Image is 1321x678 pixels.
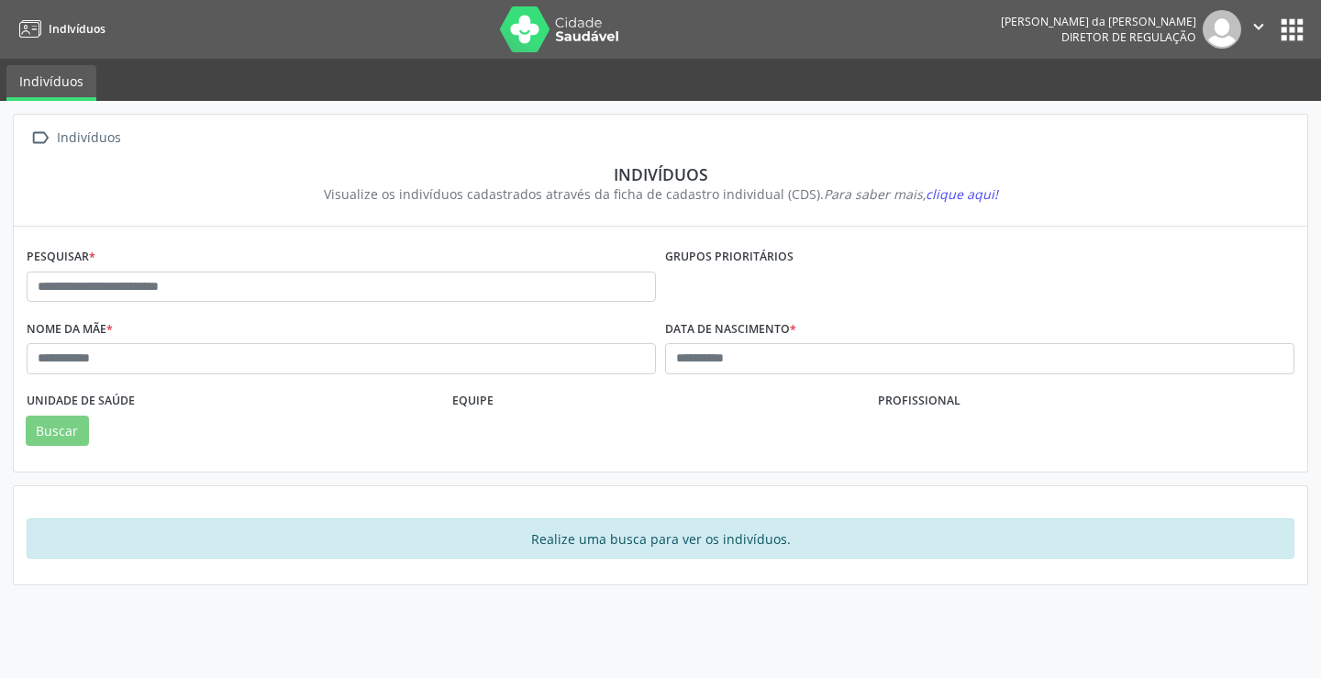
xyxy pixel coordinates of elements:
[1276,14,1308,46] button: apps
[1241,10,1276,49] button: 
[26,416,89,447] button: Buscar
[27,315,113,343] label: Nome da mãe
[27,518,1294,559] div: Realize uma busca para ver os indivíduos.
[665,243,794,272] label: Grupos prioritários
[1001,14,1196,29] div: [PERSON_NAME] da [PERSON_NAME]
[39,164,1282,184] div: Indivíduos
[13,14,105,44] a: Indivíduos
[27,125,124,151] a:  Indivíduos
[49,21,105,37] span: Indivíduos
[665,315,796,343] label: Data de nascimento
[6,65,96,101] a: Indivíduos
[39,184,1282,204] div: Visualize os indivíduos cadastrados através da ficha de cadastro individual (CDS).
[878,387,960,416] label: Profissional
[1061,29,1196,45] span: Diretor de regulação
[27,243,95,272] label: Pesquisar
[1203,10,1241,49] img: img
[824,185,998,203] i: Para saber mais,
[53,125,124,151] div: Indivíduos
[1249,17,1269,37] i: 
[926,185,998,203] span: clique aqui!
[27,387,135,416] label: Unidade de saúde
[452,387,494,416] label: Equipe
[27,125,53,151] i: 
